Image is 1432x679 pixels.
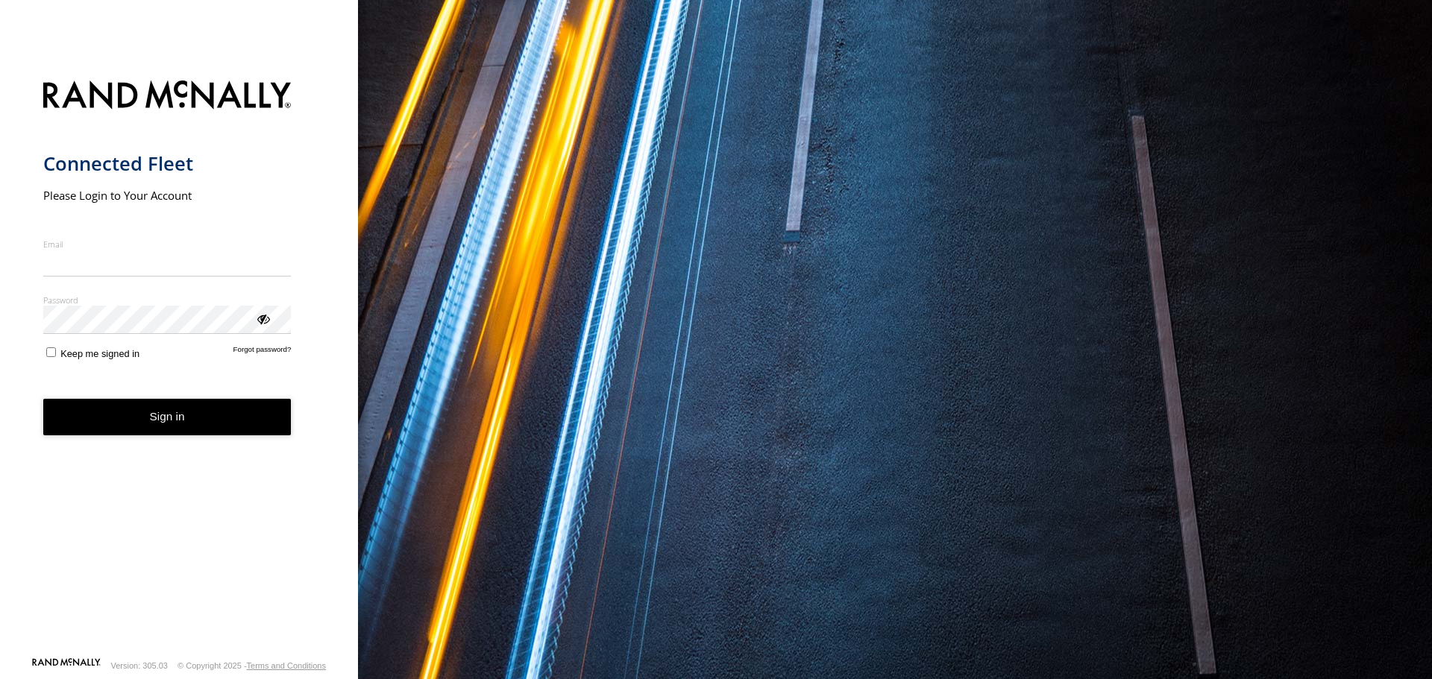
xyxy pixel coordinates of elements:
div: ViewPassword [255,311,270,326]
img: Rand McNally [43,78,292,116]
label: Email [43,239,292,250]
button: Sign in [43,399,292,435]
h1: Connected Fleet [43,151,292,176]
input: Keep me signed in [46,347,56,357]
div: © Copyright 2025 - [178,661,326,670]
label: Password [43,294,292,306]
a: Visit our Website [32,658,101,673]
form: main [43,72,315,657]
span: Keep me signed in [60,348,139,359]
a: Terms and Conditions [247,661,326,670]
div: Version: 305.03 [111,661,168,670]
a: Forgot password? [233,345,292,359]
h2: Please Login to Your Account [43,188,292,203]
